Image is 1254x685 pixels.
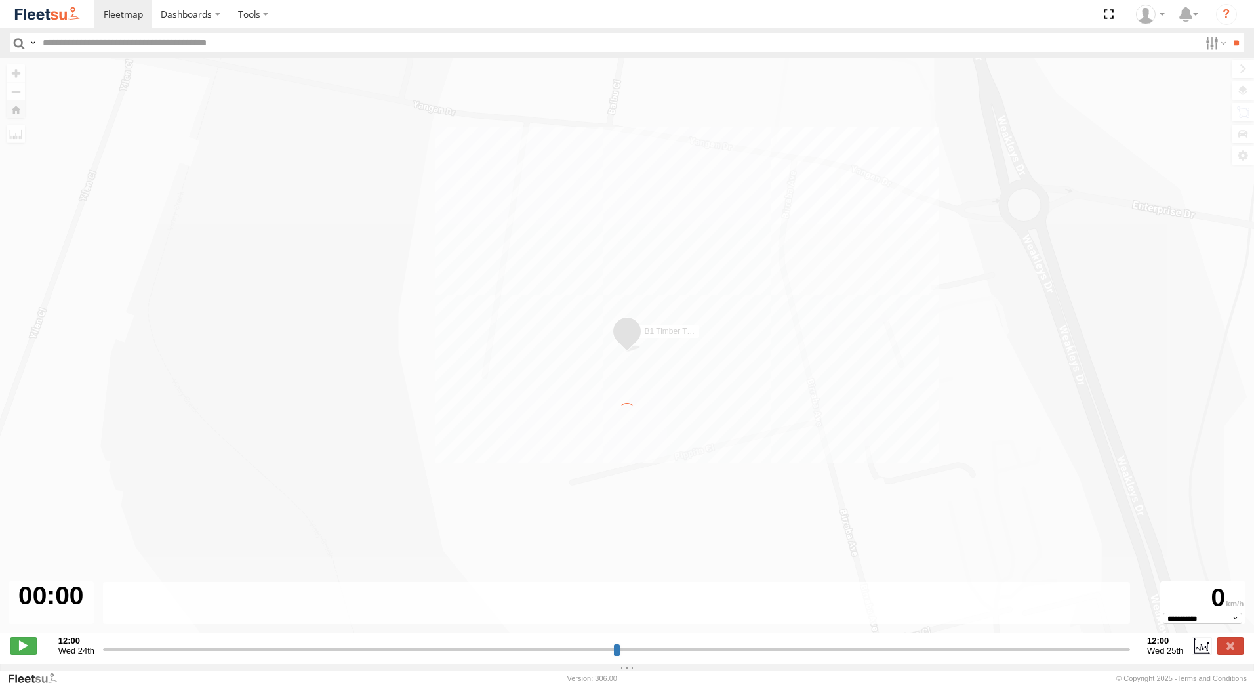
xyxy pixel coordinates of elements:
i: ? [1216,4,1237,25]
div: 0 [1162,583,1244,613]
a: Terms and Conditions [1177,675,1247,682]
div: Version: 306.00 [567,675,617,682]
a: Visit our Website [7,672,68,685]
label: Close [1217,637,1244,654]
span: Wed 24th [58,646,94,655]
span: Wed 25th [1147,646,1183,655]
div: James Cullen [1131,5,1169,24]
label: Play/Stop [10,637,37,654]
div: © Copyright 2025 - [1116,675,1247,682]
img: fleetsu-logo-horizontal.svg [13,5,81,23]
strong: 12:00 [58,636,94,646]
label: Search Query [28,33,38,52]
strong: 12:00 [1147,636,1183,646]
label: Search Filter Options [1200,33,1228,52]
